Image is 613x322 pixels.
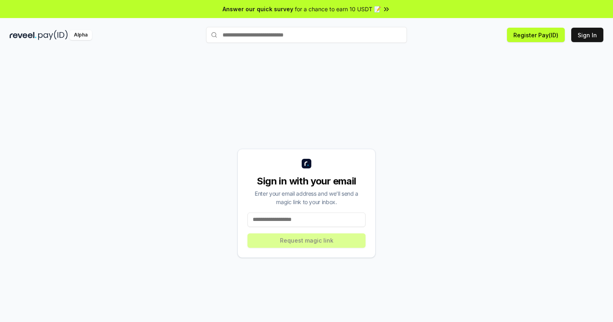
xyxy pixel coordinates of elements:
span: Answer our quick survey [223,5,293,13]
img: pay_id [38,30,68,40]
img: reveel_dark [10,30,37,40]
div: Enter your email address and we’ll send a magic link to your inbox. [247,189,366,206]
div: Alpha [69,30,92,40]
span: for a chance to earn 10 USDT 📝 [295,5,381,13]
button: Register Pay(ID) [507,28,565,42]
div: Sign in with your email [247,175,366,188]
button: Sign In [571,28,603,42]
img: logo_small [302,159,311,168]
